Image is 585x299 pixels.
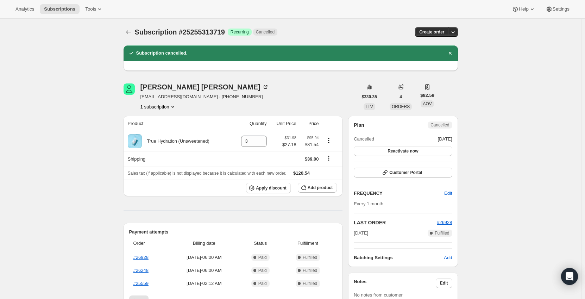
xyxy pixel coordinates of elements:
[124,27,133,37] button: Subscriptions
[395,92,406,102] button: 4
[129,236,169,251] th: Order
[423,101,432,106] span: AOV
[170,267,238,274] span: [DATE] · 06:00 AM
[307,136,319,140] small: $95.94
[258,255,267,260] span: Paid
[140,103,176,110] button: Product actions
[323,137,334,144] button: Product actions
[269,116,298,131] th: Unit Price
[354,254,444,261] h6: Batching Settings
[392,104,410,109] span: ORDERS
[44,6,75,12] span: Subscriptions
[354,168,452,177] button: Customer Portal
[400,94,402,100] span: 4
[282,141,296,148] span: $27.18
[85,6,96,12] span: Tools
[354,292,403,298] span: No notes from customer
[445,48,455,58] button: Dismiss notification
[170,254,238,261] span: [DATE] · 06:00 AM
[124,83,135,95] span: Greg Yamada
[129,229,337,236] h2: Payment attempts
[128,134,142,148] img: product img
[354,201,383,206] span: Every 1 month
[285,136,296,140] small: $31.98
[438,136,452,143] span: [DATE]
[358,92,381,102] button: $330.35
[323,154,334,162] button: Shipping actions
[15,6,34,12] span: Analytics
[362,94,377,100] span: $330.35
[124,116,232,131] th: Product
[541,4,574,14] button: Settings
[508,4,540,14] button: Help
[301,141,319,148] span: $81.54
[388,148,418,154] span: Reactivate now
[519,6,528,12] span: Help
[415,27,448,37] button: Create order
[354,278,436,288] h3: Notes
[283,240,333,247] span: Fulfillment
[440,252,456,263] button: Add
[232,116,269,131] th: Quantity
[133,255,149,260] a: #26928
[258,281,267,286] span: Paid
[135,28,225,36] span: Subscription #25255313719
[246,183,291,193] button: Apply discount
[308,185,333,191] span: Add product
[142,138,209,145] div: True Hydration (Unsweetened)
[124,151,232,167] th: Shipping
[303,255,317,260] span: Fulfilled
[354,122,364,129] h2: Plan
[419,29,444,35] span: Create order
[303,281,317,286] span: Fulfilled
[256,29,275,35] span: Cancelled
[420,92,434,99] span: $82.59
[444,254,452,261] span: Add
[354,219,437,226] h2: LAST ORDER
[444,190,452,197] span: Edit
[231,29,249,35] span: Recurring
[128,171,287,176] span: Sales tax (if applicable) is not displayed because it is calculated with each new order.
[437,220,452,225] a: #26928
[140,83,269,91] div: [PERSON_NAME] [PERSON_NAME]
[298,183,337,193] button: Add product
[298,116,321,131] th: Price
[366,104,373,109] span: LTV
[561,268,578,285] div: Open Intercom Messenger
[553,6,570,12] span: Settings
[305,156,319,162] span: $39.00
[303,268,317,273] span: Fulfilled
[170,240,238,247] span: Billing date
[136,50,188,57] h2: Subscription cancelled.
[11,4,38,14] button: Analytics
[256,185,287,191] span: Apply discount
[354,146,452,156] button: Reactivate now
[440,188,456,199] button: Edit
[170,280,238,287] span: [DATE] · 02:12 AM
[293,170,310,176] span: $120.54
[133,268,149,273] a: #26248
[258,268,267,273] span: Paid
[436,278,452,288] button: Edit
[140,93,269,100] span: [EMAIL_ADDRESS][DOMAIN_NAME] · [PHONE_NUMBER]
[440,280,448,286] span: Edit
[242,240,279,247] span: Status
[354,136,374,143] span: Cancelled
[40,4,80,14] button: Subscriptions
[430,122,449,128] span: Cancelled
[389,170,422,175] span: Customer Portal
[437,219,452,226] button: #26928
[354,190,444,197] h2: FREQUENCY
[133,281,149,286] a: #25559
[354,230,368,237] span: [DATE]
[81,4,107,14] button: Tools
[435,230,449,236] span: Fulfilled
